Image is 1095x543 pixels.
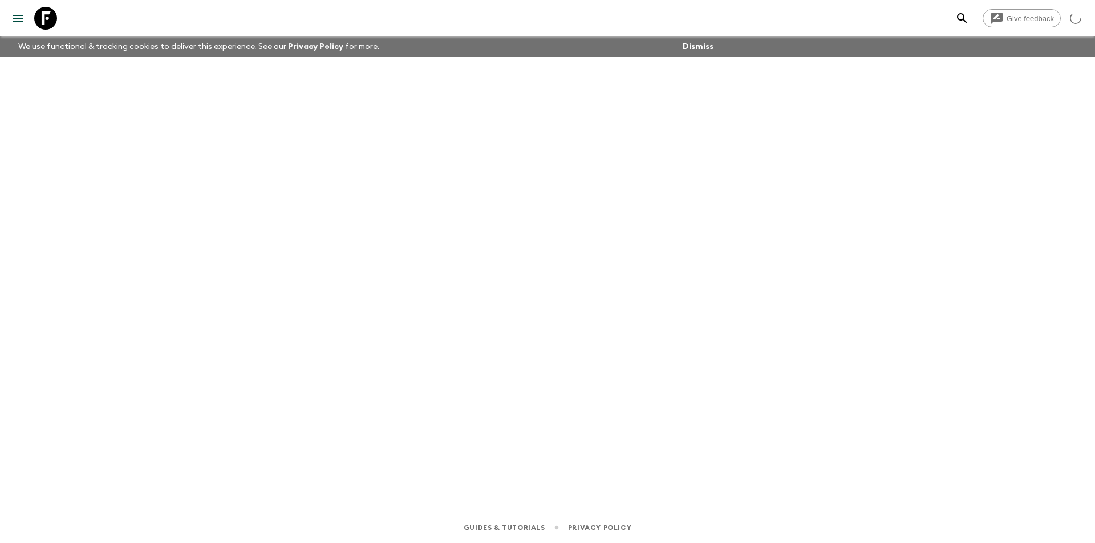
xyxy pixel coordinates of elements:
a: Privacy Policy [288,43,343,51]
button: Dismiss [680,39,716,55]
a: Give feedback [983,9,1061,27]
span: Give feedback [1000,14,1060,23]
button: menu [7,7,30,30]
p: We use functional & tracking cookies to deliver this experience. See our for more. [14,36,384,57]
a: Privacy Policy [568,521,631,534]
button: search adventures [951,7,974,30]
a: Guides & Tutorials [464,521,545,534]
